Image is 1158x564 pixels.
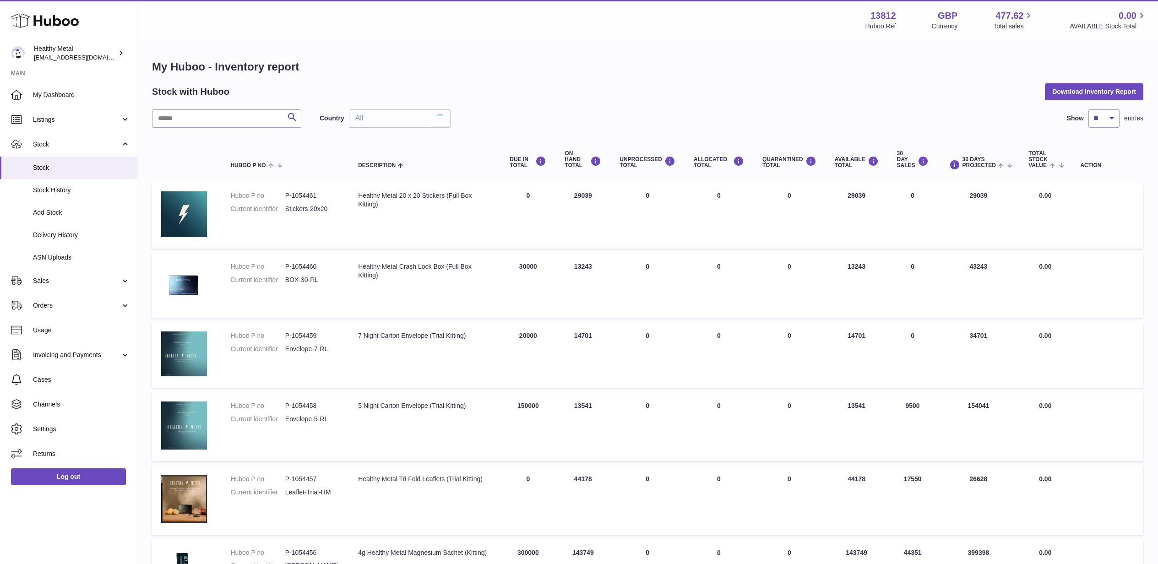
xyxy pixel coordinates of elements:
td: 0 [500,466,555,535]
span: Stock [33,163,130,172]
span: Channels [33,400,130,409]
dt: Current identifier [230,345,285,353]
div: Healthy Metal [34,44,116,62]
span: 30 DAYS PROJECTED [962,157,996,168]
dd: P-1054460 [285,262,340,271]
img: product image [161,401,207,450]
td: 13243 [555,253,610,318]
div: Action [1080,163,1134,168]
dd: P-1054461 [285,191,340,200]
span: Total sales [993,22,1034,31]
td: 9500 [888,392,938,461]
div: 5 Night Carton Envelope (Trial Kitting) [358,401,491,410]
dd: P-1054458 [285,401,340,410]
td: 13541 [826,392,888,461]
dt: Huboo P no [230,401,285,410]
dd: P-1054459 [285,331,340,340]
span: Orders [33,301,120,310]
dt: Current identifier [230,415,285,423]
td: 29039 [555,182,610,249]
span: 0 [788,402,791,409]
dt: Current identifier [230,276,285,284]
span: AVAILABLE Stock Total [1070,22,1147,31]
td: 43243 [938,253,1020,318]
div: 30 DAY SALES [897,151,929,169]
dt: Huboo P no [230,475,285,483]
img: product image [161,475,207,523]
span: Total stock value [1028,151,1048,169]
dd: P-1054457 [285,475,340,483]
span: Add Stock [33,208,130,217]
td: 0 [888,322,938,388]
td: 44178 [826,466,888,535]
div: QUARANTINED Total [762,156,816,168]
div: ON HAND Total [565,151,601,169]
span: Cases [33,375,130,384]
div: UNPROCESSED Total [620,156,675,168]
td: 14701 [555,322,610,388]
span: Returns [33,450,130,458]
td: 13541 [555,392,610,461]
span: 0 [788,332,791,339]
td: 0 [685,182,753,249]
td: 17550 [888,466,938,535]
img: product image [161,331,207,376]
dt: Huboo P no [230,262,285,271]
dt: Huboo P no [230,331,285,340]
span: Settings [33,425,130,434]
td: 0 [888,182,938,249]
span: Stock History [33,186,130,195]
td: 44178 [555,466,610,535]
div: Currency [932,22,958,31]
div: DUE IN TOTAL [510,156,546,168]
span: Invoicing and Payments [33,351,120,359]
div: 7 Night Carton Envelope (Trial Kitting) [358,331,491,340]
span: entries [1124,114,1143,123]
td: 0 [500,182,555,249]
span: 0 [788,192,791,199]
span: Listings [33,115,120,124]
span: 0.00 [1039,475,1051,483]
td: 154041 [938,392,1020,461]
td: 0 [610,182,685,249]
div: Healthy Metal Crash Lock Box (Full Box Kitting) [358,262,491,280]
td: 0 [685,466,753,535]
span: 0.00 [1039,402,1051,409]
td: 150000 [500,392,555,461]
h1: My Huboo - Inventory report [152,60,1143,74]
td: 14701 [826,322,888,388]
label: Country [320,114,344,123]
span: [EMAIL_ADDRESS][DOMAIN_NAME] [34,54,135,61]
td: 0 [610,466,685,535]
dd: Envelope-5-RL [285,415,340,423]
img: internalAdmin-13812@internal.huboo.com [11,46,25,60]
div: Healthy Metal 20 x 20 Stickers (Full Box Kitting) [358,191,491,209]
img: product image [161,262,207,306]
span: 0.00 [1039,549,1051,556]
div: Huboo Ref [865,22,896,31]
div: Healthy Metal Tri Fold Leaflets (Trial Kitting) [358,475,491,483]
dt: Huboo P no [230,548,285,557]
button: Download Inventory Report [1045,83,1143,100]
td: 0 [685,392,753,461]
a: 477.62 Total sales [993,10,1034,31]
dd: Stickers-20x20 [285,205,340,213]
td: 0 [888,253,938,318]
h2: Stock with Huboo [152,86,229,98]
td: 29039 [826,182,888,249]
span: 477.62 [995,10,1023,22]
span: ASN Uploads [33,253,130,262]
a: Log out [11,468,126,485]
td: 0 [610,322,685,388]
span: 0 [788,549,791,556]
dd: Envelope-7-RL [285,345,340,353]
td: 26628 [938,466,1020,535]
dd: BOX-30-RL [285,276,340,284]
strong: GBP [938,10,957,22]
dt: Current identifier [230,205,285,213]
span: 0.00 [1039,192,1051,199]
td: 29039 [938,182,1020,249]
span: 0.00 [1039,332,1051,339]
div: ALLOCATED Total [694,156,744,168]
td: 30000 [500,253,555,318]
